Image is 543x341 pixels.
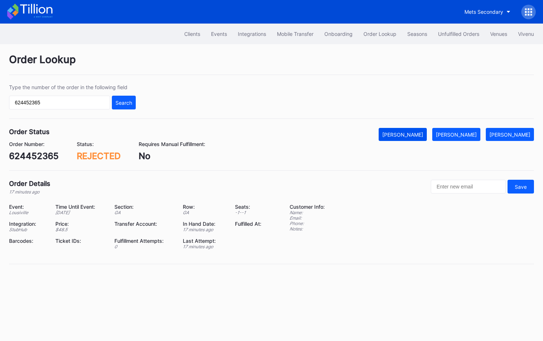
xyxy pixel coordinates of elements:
button: Save [508,180,534,194]
button: [PERSON_NAME] [486,128,534,141]
div: 624452365 [9,151,59,161]
div: Seasons [407,31,427,37]
div: Search [115,100,132,106]
div: 0 [114,244,174,249]
div: [PERSON_NAME] [489,132,530,138]
div: Barcodes: [9,238,46,244]
div: Type the number of the order in the following field [9,84,136,90]
button: Integrations [232,27,271,41]
div: Integrations [238,31,266,37]
div: Section: [114,204,174,210]
div: Customer Info: [290,204,325,210]
button: Vivenu [513,27,539,41]
div: Name: [290,210,325,215]
button: Mobile Transfer [271,27,319,41]
div: Order Lookup [9,53,534,75]
div: Integration: [9,221,46,227]
div: Order Lookup [363,31,396,37]
div: Mets Secondary [464,9,503,15]
button: Clients [179,27,206,41]
div: Email: [290,215,325,221]
div: Fulfilled At: [235,221,271,227]
div: Last Attempt: [183,238,226,244]
div: Order Status [9,128,50,136]
button: Order Lookup [358,27,402,41]
div: Events [211,31,227,37]
div: Ticket IDs: [55,238,105,244]
div: Event: [9,204,46,210]
button: Mets Secondary [459,5,516,18]
input: Enter new email [431,180,506,194]
div: Time Until Event: [55,204,105,210]
div: Fulfillment Attempts: [114,238,174,244]
div: 17 minutes ago [183,244,226,249]
div: In Hand Date: [183,221,226,227]
div: StubHub [9,227,46,232]
div: [DATE] [55,210,105,215]
div: 17 minutes ago [9,189,50,195]
div: Price: [55,221,105,227]
div: Onboarding [324,31,353,37]
button: Onboarding [319,27,358,41]
div: Lousiville [9,210,46,215]
button: Unfulfilled Orders [433,27,485,41]
div: $ 48.5 [55,227,105,232]
div: Row: [183,204,226,210]
div: GA [183,210,226,215]
div: Phone: [290,221,325,226]
button: Search [112,96,136,109]
div: Mobile Transfer [277,31,313,37]
button: Events [206,27,232,41]
div: Clients [184,31,200,37]
div: Vivenu [518,31,534,37]
div: [PERSON_NAME] [436,132,477,138]
div: [PERSON_NAME] [382,132,423,138]
div: Requires Manual Fulfillment: [139,141,205,147]
div: Notes: [290,226,325,232]
button: [PERSON_NAME] [432,128,480,141]
div: REJECTED [77,151,121,161]
div: Status: [77,141,121,147]
div: Unfulfilled Orders [438,31,479,37]
div: Transfer Account: [114,221,174,227]
button: [PERSON_NAME] [379,128,427,141]
div: No [139,151,205,161]
div: Order Details [9,180,50,187]
div: Venues [490,31,507,37]
div: Order Number: [9,141,59,147]
div: Save [515,184,527,190]
div: 17 minutes ago [183,227,226,232]
div: GA [114,210,174,215]
button: Seasons [402,27,433,41]
button: Venues [485,27,513,41]
input: GT59662 [9,96,110,109]
div: -1 - -1 [235,210,271,215]
div: Seats: [235,204,271,210]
